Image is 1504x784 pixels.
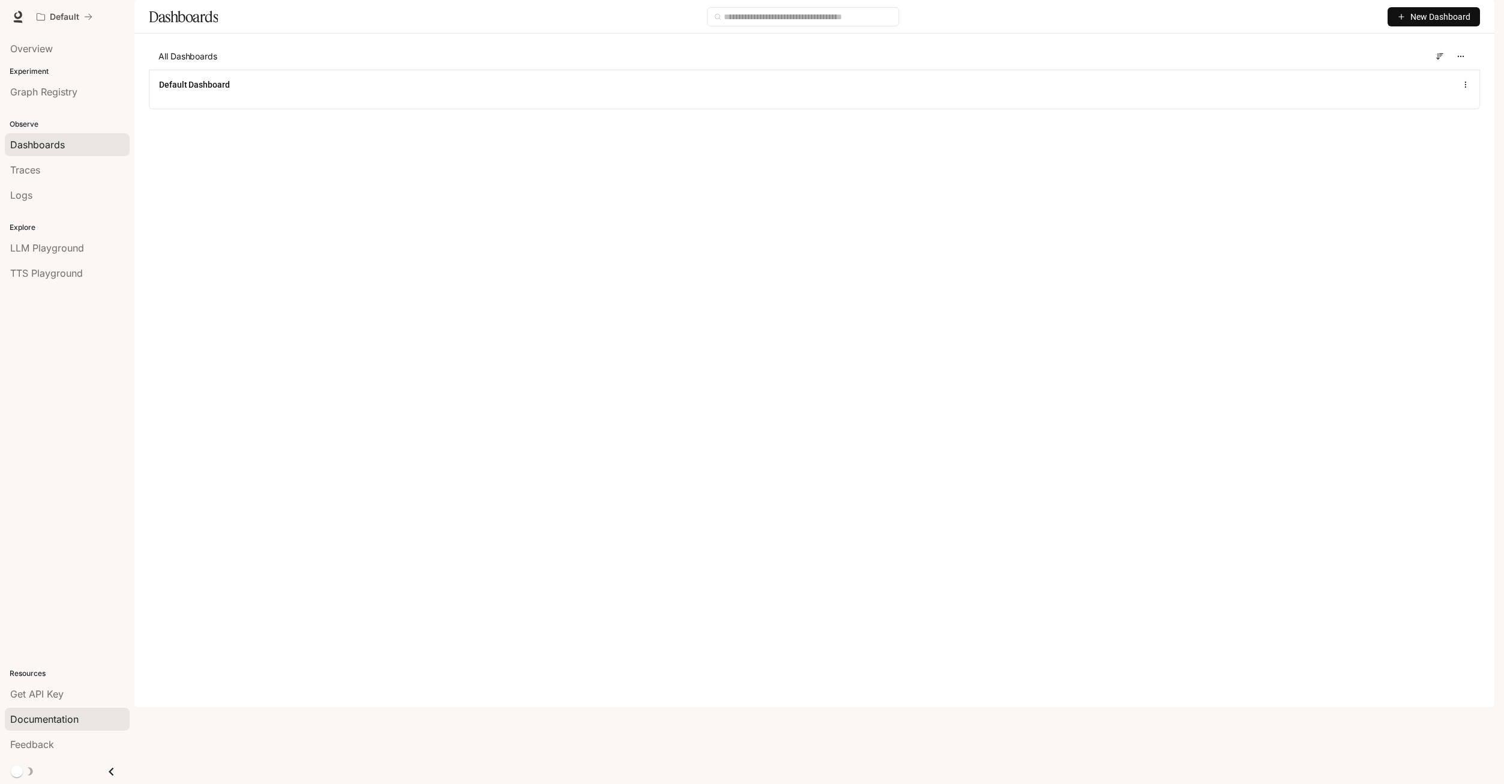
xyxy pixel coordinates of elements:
h1: Dashboards [149,5,218,29]
button: New Dashboard [1388,7,1480,26]
span: All Dashboards [158,50,217,62]
p: Default [50,12,79,22]
span: New Dashboard [1410,10,1470,23]
button: All workspaces [31,5,98,29]
a: Default Dashboard [159,79,230,91]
